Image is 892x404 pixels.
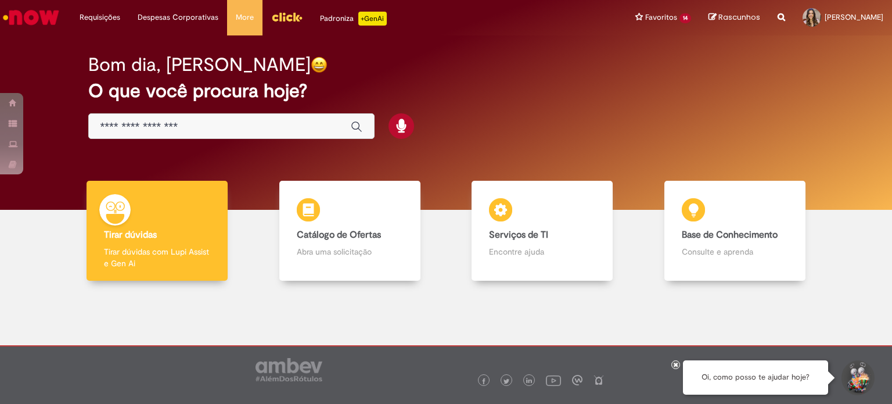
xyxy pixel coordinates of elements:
[320,12,387,26] div: Padroniza
[1,6,61,29] img: ServiceNow
[840,360,875,395] button: Iniciar Conversa de Suporte
[271,8,303,26] img: click_logo_yellow_360x200.png
[825,12,883,22] span: [PERSON_NAME]
[572,375,582,385] img: logo_footer_workplace.png
[645,12,677,23] span: Favoritos
[679,13,691,23] span: 14
[718,12,760,23] span: Rascunhos
[489,229,548,241] b: Serviços de TI
[297,246,403,258] p: Abra uma solicitação
[682,229,778,241] b: Base de Conhecimento
[88,81,804,101] h2: O que você procura hoje?
[297,229,381,241] b: Catálogo de Ofertas
[546,373,561,388] img: logo_footer_youtube.png
[80,12,120,23] span: Requisições
[104,229,157,241] b: Tirar dúvidas
[503,378,509,384] img: logo_footer_twitter.png
[481,378,487,384] img: logo_footer_facebook.png
[254,181,447,281] a: Catálogo de Ofertas Abra uma solicitação
[683,360,828,395] div: Oi, como posso te ajudar hoje?
[88,55,311,75] h2: Bom dia, [PERSON_NAME]
[526,378,532,385] img: logo_footer_linkedin.png
[236,12,254,23] span: More
[594,375,604,385] img: logo_footer_naosei.png
[61,181,254,281] a: Tirar dúvidas Tirar dúvidas com Lupi Assist e Gen Ai
[104,246,210,269] p: Tirar dúvidas com Lupi Assist e Gen Ai
[138,12,218,23] span: Despesas Corporativas
[708,12,760,23] a: Rascunhos
[682,246,788,258] p: Consulte e aprenda
[256,358,322,381] img: logo_footer_ambev_rotulo_gray.png
[446,181,639,281] a: Serviços de TI Encontre ajuda
[358,12,387,26] p: +GenAi
[639,181,832,281] a: Base de Conhecimento Consulte e aprenda
[489,246,595,258] p: Encontre ajuda
[311,56,328,73] img: happy-face.png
